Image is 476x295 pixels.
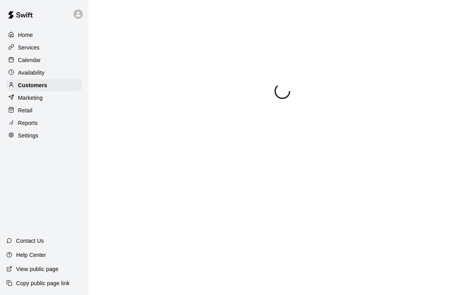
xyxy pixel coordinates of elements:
[16,279,70,287] p: Copy public page link
[18,56,41,64] p: Calendar
[6,130,82,141] a: Settings
[6,92,82,104] a: Marketing
[6,29,82,41] a: Home
[18,119,38,127] p: Reports
[6,54,82,66] a: Calendar
[18,132,38,139] p: Settings
[18,69,45,77] p: Availability
[18,81,47,89] p: Customers
[6,104,82,116] a: Retail
[6,117,82,129] a: Reports
[18,94,43,102] p: Marketing
[6,79,82,91] a: Customers
[16,265,59,273] p: View public page
[18,106,33,114] p: Retail
[18,44,40,51] p: Services
[18,31,33,39] p: Home
[6,42,82,53] a: Services
[6,67,82,79] a: Availability
[16,237,44,245] p: Contact Us
[16,251,46,259] p: Help Center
